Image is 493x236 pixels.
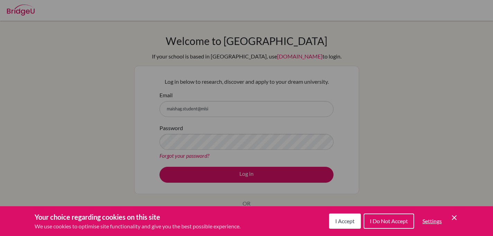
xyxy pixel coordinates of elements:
[35,222,240,230] p: We use cookies to optimise site functionality and give you the best possible experience.
[329,214,361,229] button: I Accept
[422,218,442,224] span: Settings
[35,212,240,222] h3: Your choice regarding cookies on this site
[370,218,408,224] span: I Do Not Accept
[450,214,458,222] button: Save and close
[335,218,355,224] span: I Accept
[364,214,414,229] button: I Do Not Accept
[417,214,447,228] button: Settings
